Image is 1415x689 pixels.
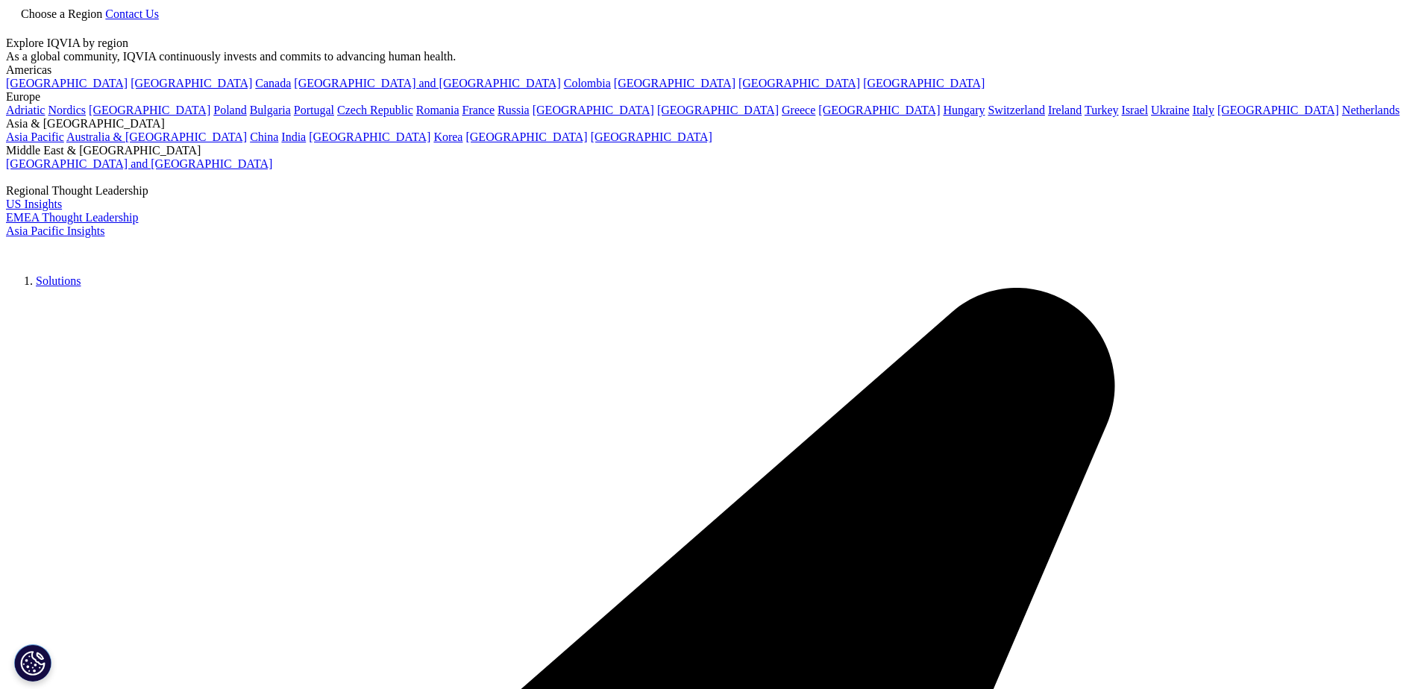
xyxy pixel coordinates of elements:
a: [GEOGRAPHIC_DATA] [465,130,587,143]
a: India [281,130,306,143]
a: China [250,130,278,143]
a: [GEOGRAPHIC_DATA] [1217,104,1339,116]
a: Israel [1122,104,1149,116]
div: Americas [6,63,1409,77]
a: Greece [782,104,815,116]
a: Solutions [36,274,81,287]
a: [GEOGRAPHIC_DATA] [533,104,654,116]
a: [GEOGRAPHIC_DATA] [614,77,735,89]
a: Ukraine [1151,104,1190,116]
span: Choose a Region [21,7,102,20]
a: [GEOGRAPHIC_DATA] [6,77,128,89]
div: Explore IQVIA by region [6,37,1409,50]
img: IQVIA Healthcare Information Technology and Pharma Clinical Research Company [6,238,125,259]
a: Italy [1193,104,1214,116]
div: Asia & [GEOGRAPHIC_DATA] [6,117,1409,130]
a: Poland [213,104,246,116]
a: Adriatic [6,104,45,116]
a: [GEOGRAPHIC_DATA] [818,104,940,116]
a: [GEOGRAPHIC_DATA] [89,104,210,116]
a: [GEOGRAPHIC_DATA] [591,130,712,143]
div: As a global community, IQVIA continuously invests and commits to advancing human health. [6,50,1409,63]
a: [GEOGRAPHIC_DATA] and [GEOGRAPHIC_DATA] [6,157,272,170]
a: Korea [433,130,462,143]
a: Asia Pacific [6,130,64,143]
a: [GEOGRAPHIC_DATA] [657,104,779,116]
a: Netherlands [1342,104,1399,116]
a: Colombia [564,77,611,89]
a: Hungary [943,104,985,116]
a: Canada [255,77,291,89]
div: Middle East & [GEOGRAPHIC_DATA] [6,144,1409,157]
a: [GEOGRAPHIC_DATA] and [GEOGRAPHIC_DATA] [294,77,560,89]
a: Turkey [1085,104,1119,116]
a: Czech Republic [337,104,413,116]
div: Regional Thought Leadership [6,184,1409,198]
button: Cookies Settings [14,644,51,682]
a: Romania [416,104,459,116]
a: Australia & [GEOGRAPHIC_DATA] [66,130,247,143]
a: [GEOGRAPHIC_DATA] [131,77,252,89]
a: [GEOGRAPHIC_DATA] [309,130,430,143]
a: Ireland [1048,104,1082,116]
a: France [462,104,495,116]
a: Switzerland [988,104,1044,116]
a: [GEOGRAPHIC_DATA] [738,77,860,89]
a: Nordics [48,104,86,116]
a: Russia [498,104,530,116]
a: Contact Us [105,7,159,20]
a: [GEOGRAPHIC_DATA] [863,77,985,89]
a: US Insights [6,198,62,210]
a: Portugal [294,104,334,116]
a: Asia Pacific Insights [6,224,104,237]
a: EMEA Thought Leadership [6,211,138,224]
a: Bulgaria [250,104,291,116]
div: Europe [6,90,1409,104]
